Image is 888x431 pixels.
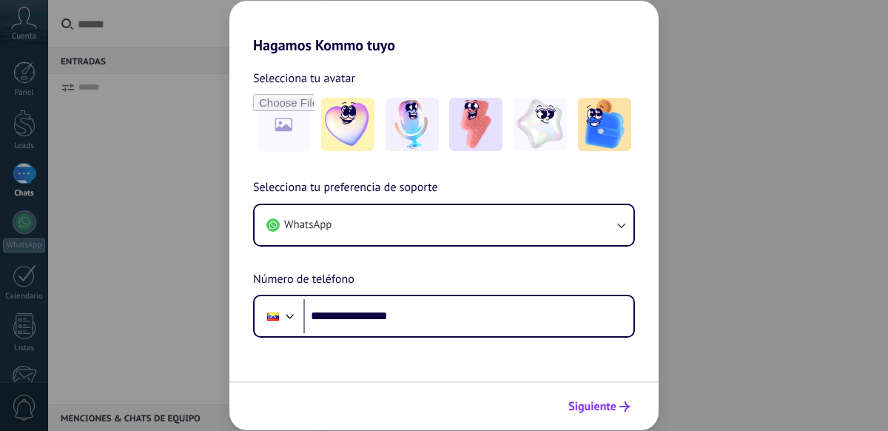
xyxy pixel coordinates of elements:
[259,301,287,332] div: Venezuela: + 58
[449,98,502,151] img: -3.jpeg
[284,218,332,233] span: WhatsApp
[255,205,633,245] button: WhatsApp
[253,270,354,290] span: Número de teléfono
[562,394,636,419] button: Siguiente
[253,178,438,198] span: Selecciona tu preferencia de soporte
[253,69,355,88] span: Selecciona tu avatar
[568,401,616,412] span: Siguiente
[321,98,374,151] img: -1.jpeg
[386,98,439,151] img: -2.jpeg
[514,98,567,151] img: -4.jpeg
[578,98,631,151] img: -5.jpeg
[229,1,659,54] h2: Hagamos Kommo tuyo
